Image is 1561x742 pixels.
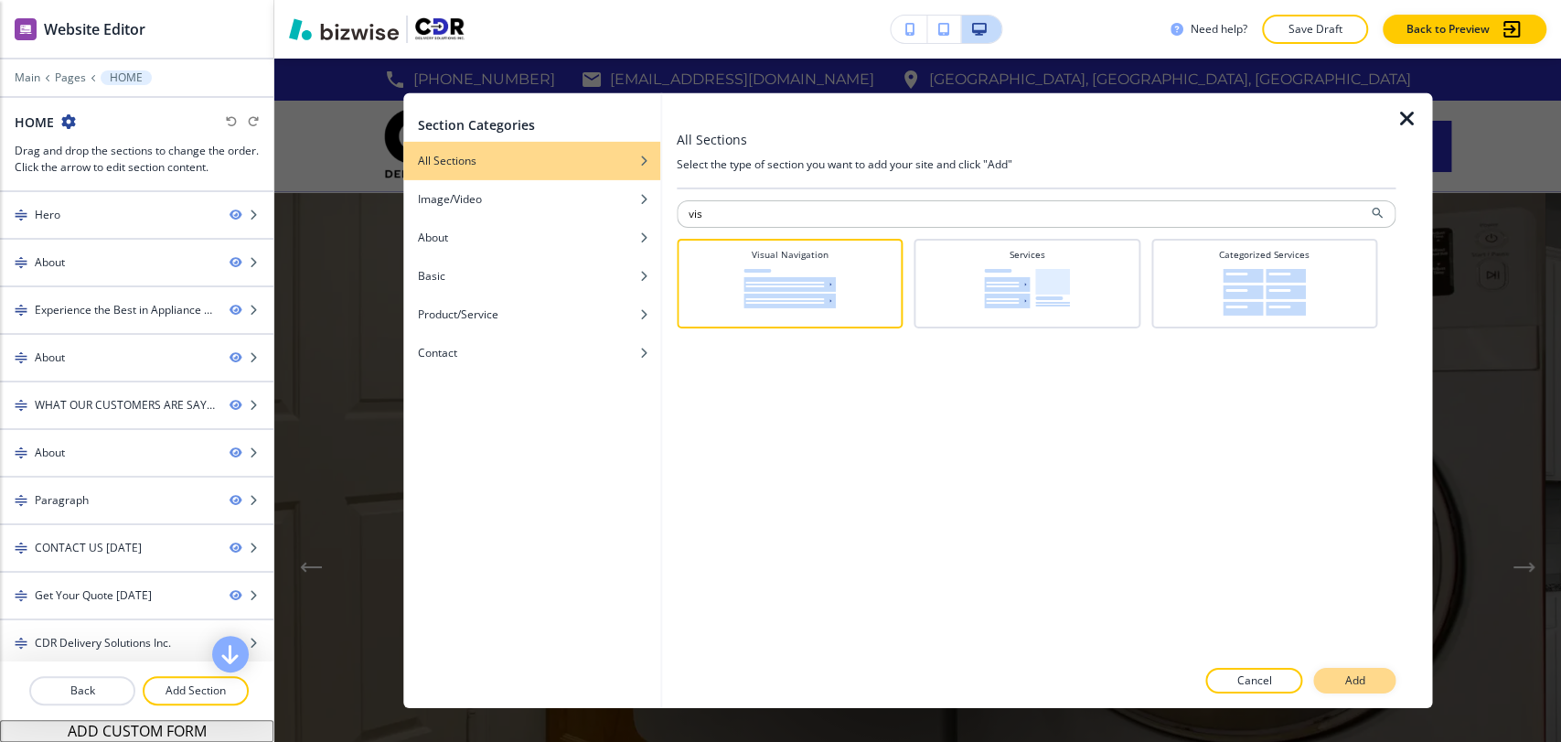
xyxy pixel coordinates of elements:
div: About [35,445,65,461]
img: Bizwise Logo [289,18,399,40]
h4: Product/Service [418,306,498,322]
button: Back [29,676,135,705]
img: PROFESSIONAL_SERVICES [1223,268,1306,315]
img: PROFESSIONAL_SERVICES_ALT [984,268,1070,307]
div: Experience the Best in Appliance Repair Services [35,302,215,318]
img: Drag [15,209,27,221]
div: Visual NavigationPROFESSIONAL_VISUAL_NAVIGATION [677,238,903,328]
div: CDR Delivery Solutions Inc. [35,635,171,651]
button: Add Section [143,676,249,705]
h4: Image/Video [418,190,482,207]
img: Drag [15,399,27,412]
div: About [35,254,65,271]
img: Drag [15,637,27,650]
div: Get Your Quote Today [35,587,152,604]
button: Back to Preview [1383,15,1546,44]
p: Back to Preview [1406,21,1490,38]
div: Paragraph [35,492,89,509]
p: Save Draft [1286,21,1344,38]
button: Save Draft [1262,15,1368,44]
div: WHAT OUR CUSTOMERS ARE SAYING [35,397,215,414]
button: All Sections [403,141,660,179]
img: Drag [15,304,27,317]
button: Contact [403,333,660,371]
img: editor icon [15,18,37,40]
div: About [35,349,65,366]
button: Cancel [1205,668,1302,694]
p: Add Section [144,683,247,699]
button: Product/Service [403,295,660,333]
img: PROFESSIONAL_VISUAL_NAVIGATION [743,268,836,307]
button: HOME [101,70,152,85]
p: Add [1344,672,1364,689]
img: Your Logo [415,17,465,40]
h2: HOME [15,113,54,132]
button: Pages [55,71,86,84]
h4: All Sections [418,152,476,168]
h3: All Sections [677,129,747,148]
button: About [403,218,660,256]
img: Drag [15,542,27,554]
div: ServicesPROFESSIONAL_SERVICES_ALT [914,238,1140,328]
img: Drag [15,351,27,364]
button: Image/Video [403,179,660,218]
h4: Visual Navigation [752,247,829,261]
input: Search for a section [677,199,1395,227]
div: Categorized ServicesPROFESSIONAL_SERVICES [1151,238,1377,328]
h2: Section Categories [418,114,535,134]
p: HOME [110,71,143,84]
p: Cancel [1236,672,1271,689]
img: Drag [15,494,27,507]
img: Drag [15,256,27,269]
h4: About [418,229,448,245]
button: Basic [403,256,660,295]
button: Add [1313,668,1395,694]
h4: Contact [418,344,457,360]
h4: Select the type of section you want to add your site and click "Add" [677,156,1395,172]
div: CONTACT US TODAY [35,540,142,556]
h4: Categorized Services [1219,247,1310,261]
h3: Drag and drop the sections to change the order. Click the arrow to edit section content. [15,143,259,176]
h4: Services [1010,247,1045,261]
img: Drag [15,446,27,459]
p: Back [31,683,134,699]
h4: Basic [418,267,445,284]
h2: Website Editor [44,18,145,40]
div: Hero [35,207,60,223]
img: Drag [15,589,27,602]
button: Main [15,71,40,84]
h3: Need help? [1191,21,1247,38]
